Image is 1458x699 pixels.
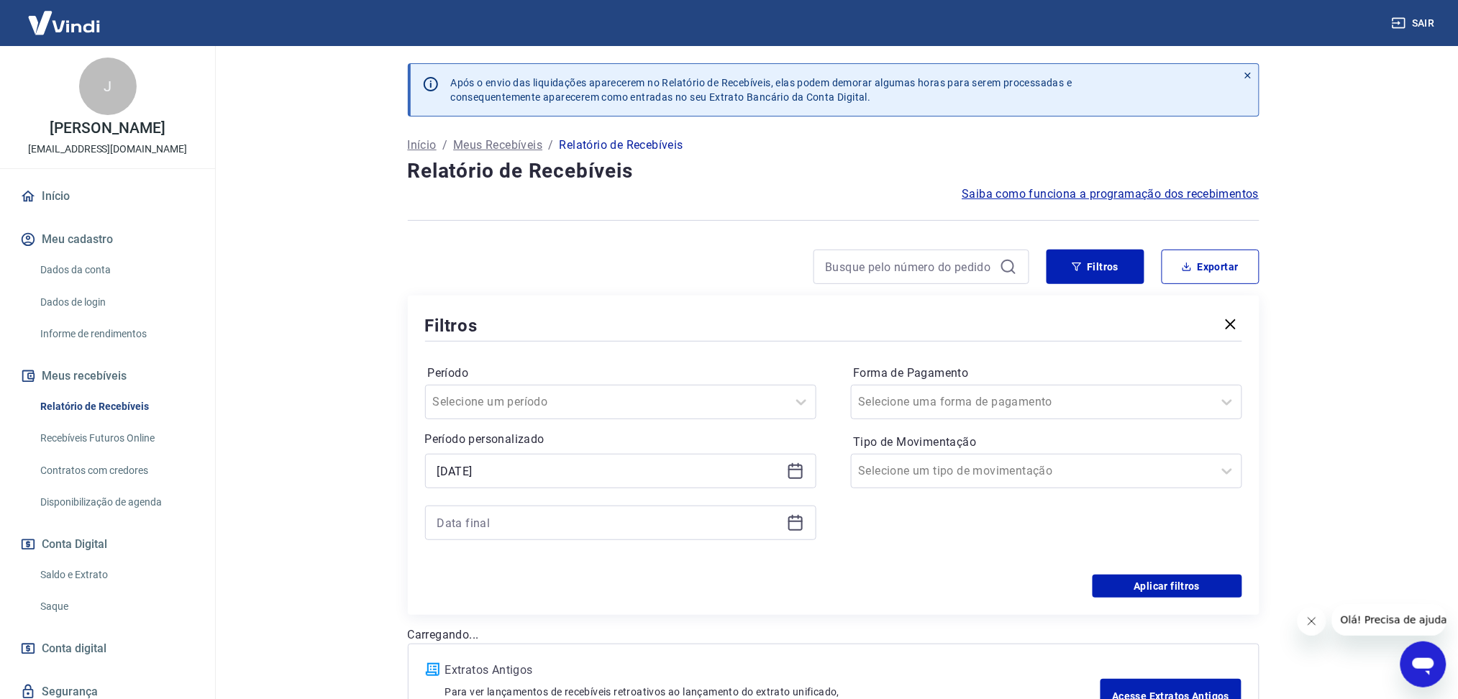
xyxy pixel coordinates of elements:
button: Filtros [1047,250,1144,284]
label: Forma de Pagamento [854,365,1239,382]
button: Exportar [1162,250,1259,284]
button: Sair [1389,10,1441,37]
p: Relatório de Recebíveis [560,137,683,154]
h4: Relatório de Recebíveis [408,157,1259,186]
p: Após o envio das liquidações aparecerem no Relatório de Recebíveis, elas podem demorar algumas ho... [451,76,1072,104]
a: Informe de rendimentos [35,319,198,349]
a: Saque [35,592,198,621]
img: Vindi [17,1,111,45]
a: Dados de login [35,288,198,317]
input: Data inicial [437,460,781,482]
a: Saldo e Extrato [35,560,198,590]
a: Contratos com credores [35,456,198,485]
a: Recebíveis Futuros Online [35,424,198,453]
p: Carregando... [408,626,1259,644]
p: [PERSON_NAME] [50,121,165,136]
iframe: Fechar mensagem [1298,607,1326,636]
a: Relatório de Recebíveis [35,392,198,421]
a: Dados da conta [35,255,198,285]
a: Disponibilização de agenda [35,488,198,517]
img: ícone [426,663,439,676]
a: Início [408,137,437,154]
a: Saiba como funciona a programação dos recebimentos [962,186,1259,203]
p: Extratos Antigos [445,662,1101,679]
iframe: Botão para abrir a janela de mensagens [1400,641,1446,687]
button: Conta Digital [17,529,198,560]
a: Meus Recebíveis [453,137,542,154]
iframe: Mensagem da empresa [1332,604,1446,636]
p: [EMAIL_ADDRESS][DOMAIN_NAME] [28,142,187,157]
a: Conta digital [17,633,198,664]
span: Conta digital [42,639,106,659]
h5: Filtros [425,314,478,337]
div: J [79,58,137,115]
p: Período personalizado [425,431,816,448]
a: Início [17,181,198,212]
input: Busque pelo número do pedido [826,256,994,278]
button: Aplicar filtros [1093,575,1242,598]
span: Olá! Precisa de ajuda? [9,10,121,22]
p: / [442,137,447,154]
button: Meus recebíveis [17,360,198,392]
p: / [548,137,553,154]
button: Meu cadastro [17,224,198,255]
label: Período [428,365,814,382]
label: Tipo de Movimentação [854,434,1239,451]
input: Data final [437,512,781,534]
